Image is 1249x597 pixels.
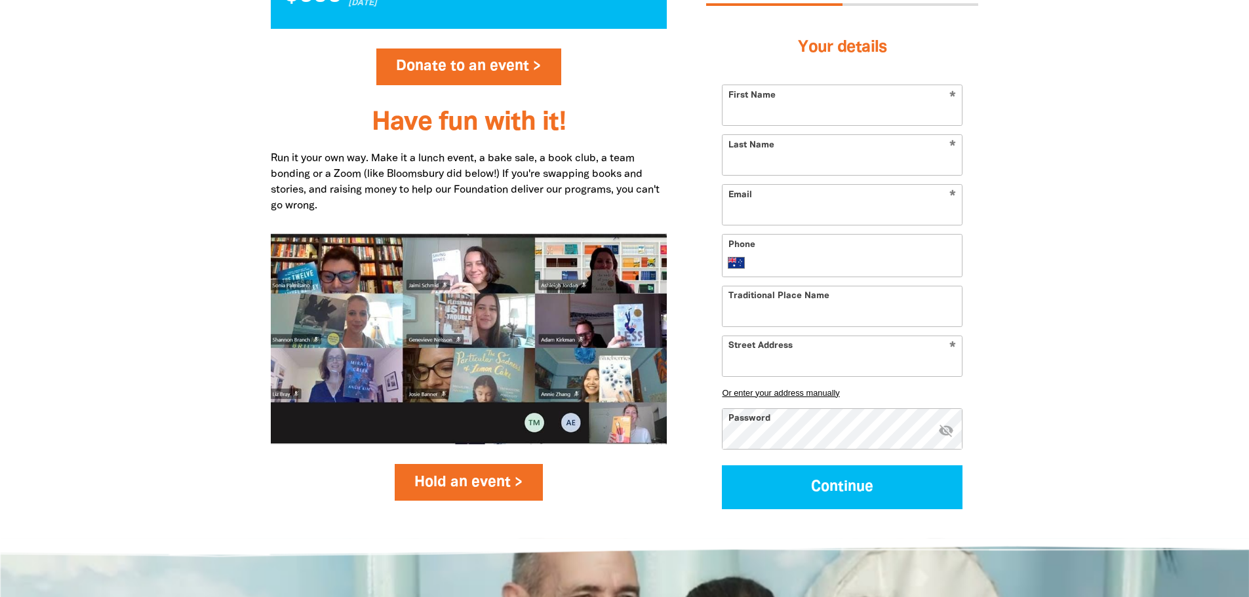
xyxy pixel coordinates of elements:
p: Run it your own way. Make it a lunch event, a bake sale, a book club, a team bonding or a Zoom (l... [271,151,667,214]
button: Continue [722,465,962,509]
a: Donate to an event > [376,48,562,85]
span: Have fun with it! [372,111,566,135]
i: Hide password [938,422,954,438]
a: Hold an event > [395,464,544,501]
button: Or enter your address manually [722,388,962,398]
h3: Your details [722,22,962,74]
button: visibility_off [938,422,954,440]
